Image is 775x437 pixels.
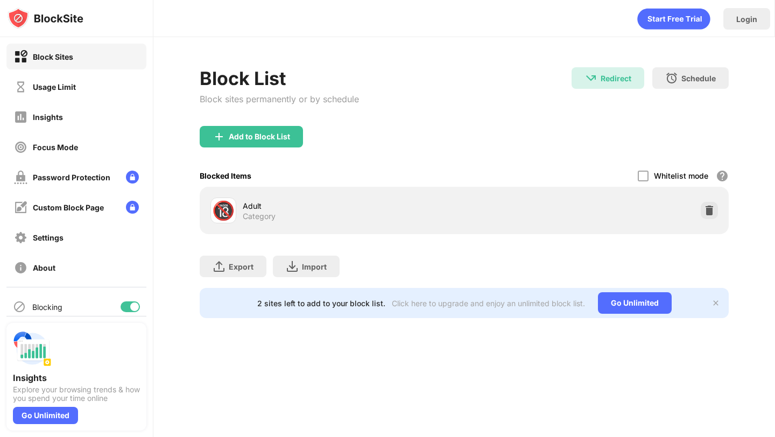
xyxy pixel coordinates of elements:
[243,212,276,221] div: Category
[14,80,27,94] img: time-usage-off.svg
[14,201,27,214] img: customize-block-page-off.svg
[13,300,26,313] img: blocking-icon.svg
[637,8,710,30] div: animation
[126,171,139,184] img: lock-menu.svg
[33,263,55,272] div: About
[681,74,716,83] div: Schedule
[14,231,27,244] img: settings-off.svg
[598,292,672,314] div: Go Unlimited
[33,52,73,61] div: Block Sites
[200,67,359,89] div: Block List
[14,110,27,124] img: insights-off.svg
[736,15,757,24] div: Login
[229,262,253,271] div: Export
[229,132,290,141] div: Add to Block List
[711,299,720,307] img: x-button.svg
[392,299,585,308] div: Click here to upgrade and enjoy an unlimited block list.
[14,261,27,274] img: about-off.svg
[14,50,27,64] img: block-on.svg
[33,203,104,212] div: Custom Block Page
[601,74,631,83] div: Redirect
[14,140,27,154] img: focus-off.svg
[33,112,63,122] div: Insights
[13,407,78,424] div: Go Unlimited
[33,173,110,182] div: Password Protection
[200,171,251,180] div: Blocked Items
[32,302,62,312] div: Blocking
[33,233,64,242] div: Settings
[13,385,140,403] div: Explore your browsing trends & how you spend your time online
[14,171,27,184] img: password-protection-off.svg
[33,143,78,152] div: Focus Mode
[243,200,464,212] div: Adult
[33,82,76,91] div: Usage Limit
[13,329,52,368] img: push-insights.svg
[200,94,359,104] div: Block sites permanently or by schedule
[257,299,385,308] div: 2 sites left to add to your block list.
[126,201,139,214] img: lock-menu.svg
[8,8,83,29] img: logo-blocksite.svg
[13,372,140,383] div: Insights
[654,171,708,180] div: Whitelist mode
[212,200,235,222] div: 🔞
[302,262,327,271] div: Import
